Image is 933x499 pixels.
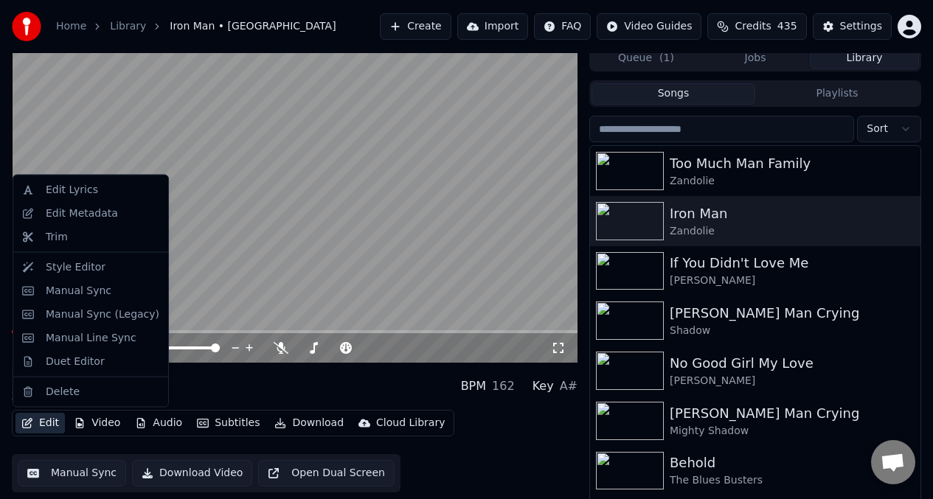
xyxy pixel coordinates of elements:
[813,13,892,40] button: Settings
[810,48,919,69] button: Library
[191,413,266,433] button: Subtitles
[670,324,915,338] div: Shadow
[670,374,915,388] div: [PERSON_NAME]
[46,206,118,220] div: Edit Metadata
[12,369,76,389] div: Iron Man
[56,19,86,34] a: Home
[755,83,919,105] button: Playlists
[12,389,76,404] div: Zandolie
[68,413,126,433] button: Video
[670,174,915,189] div: Zandolie
[701,48,810,69] button: Jobs
[670,453,915,473] div: Behold
[533,377,554,395] div: Key
[670,224,915,239] div: Zandolie
[670,424,915,439] div: Mighty Shadow
[560,377,578,395] div: A#
[670,253,915,273] div: If You Didn't Love Me
[376,416,445,430] div: Cloud Library
[592,48,701,69] button: Queue
[18,460,126,486] button: Manual Sync
[867,122,888,136] span: Sort
[132,460,252,486] button: Download Video
[670,153,915,174] div: Too Much Man Family
[46,259,105,274] div: Style Editor
[380,13,451,40] button: Create
[46,384,80,399] div: Delete
[592,83,755,105] button: Songs
[670,353,915,374] div: No Good Girl My Love
[12,12,41,41] img: youka
[534,13,591,40] button: FAQ
[457,13,528,40] button: Import
[129,413,188,433] button: Audio
[170,19,336,34] span: Iron Man • [GEOGRAPHIC_DATA]
[777,19,797,34] span: 435
[46,283,111,298] div: Manual Sync
[56,19,336,34] nav: breadcrumb
[670,273,915,288] div: [PERSON_NAME]
[46,229,68,244] div: Trim
[735,19,771,34] span: Credits
[597,13,701,40] button: Video Guides
[268,413,350,433] button: Download
[670,403,915,424] div: [PERSON_NAME] Man Crying
[871,440,915,484] div: Open chat
[46,354,105,369] div: Duet Editor
[707,13,806,40] button: Credits435
[670,203,915,224] div: Iron Man
[46,307,159,321] div: Manual Sync (Legacy)
[840,19,882,34] div: Settings
[670,303,915,324] div: [PERSON_NAME] Man Crying
[46,330,136,345] div: Manual Line Sync
[258,460,395,486] button: Open Dual Screen
[15,413,65,433] button: Edit
[110,19,146,34] a: Library
[46,183,98,198] div: Edit Lyrics
[659,51,674,66] span: ( 1 )
[492,377,515,395] div: 162
[670,473,915,488] div: The Blues Busters
[461,377,486,395] div: BPM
